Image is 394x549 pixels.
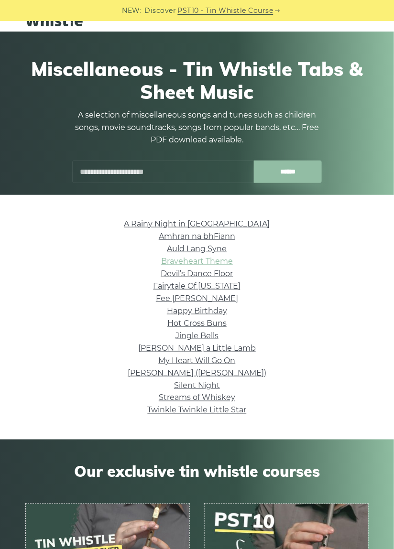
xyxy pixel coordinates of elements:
[159,232,235,241] a: Amhran na bhFiann
[167,244,227,253] a: Auld Lang Syne
[25,57,369,103] h1: Miscellaneous - Tin Whistle Tabs & Sheet Music
[167,319,227,328] a: Hot Cross Buns
[68,109,326,146] p: A selection of miscellaneous songs and tunes such as children songs, movie soundtracks, songs fro...
[174,381,220,390] a: Silent Night
[148,406,247,415] a: Twinkle Twinkle Little Star
[159,393,235,402] a: Streams of Whiskey
[145,5,176,16] span: Discover
[122,5,142,16] span: NEW:
[161,269,233,278] a: Devil’s Dance Floor
[175,331,219,340] a: Jingle Bells
[159,356,236,365] a: My Heart Will Go On
[25,463,369,481] span: Our exclusive tin whistle courses
[161,257,233,266] a: Braveheart Theme
[178,5,274,16] a: PST10 - Tin Whistle Course
[124,219,270,228] a: A Rainy Night in [GEOGRAPHIC_DATA]
[156,294,238,303] a: Fee [PERSON_NAME]
[138,344,256,353] a: [PERSON_NAME] a Little Lamb
[128,368,266,377] a: [PERSON_NAME] ([PERSON_NAME])
[167,306,227,315] a: Happy Birthday
[153,281,241,291] a: Fairytale Of [US_STATE]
